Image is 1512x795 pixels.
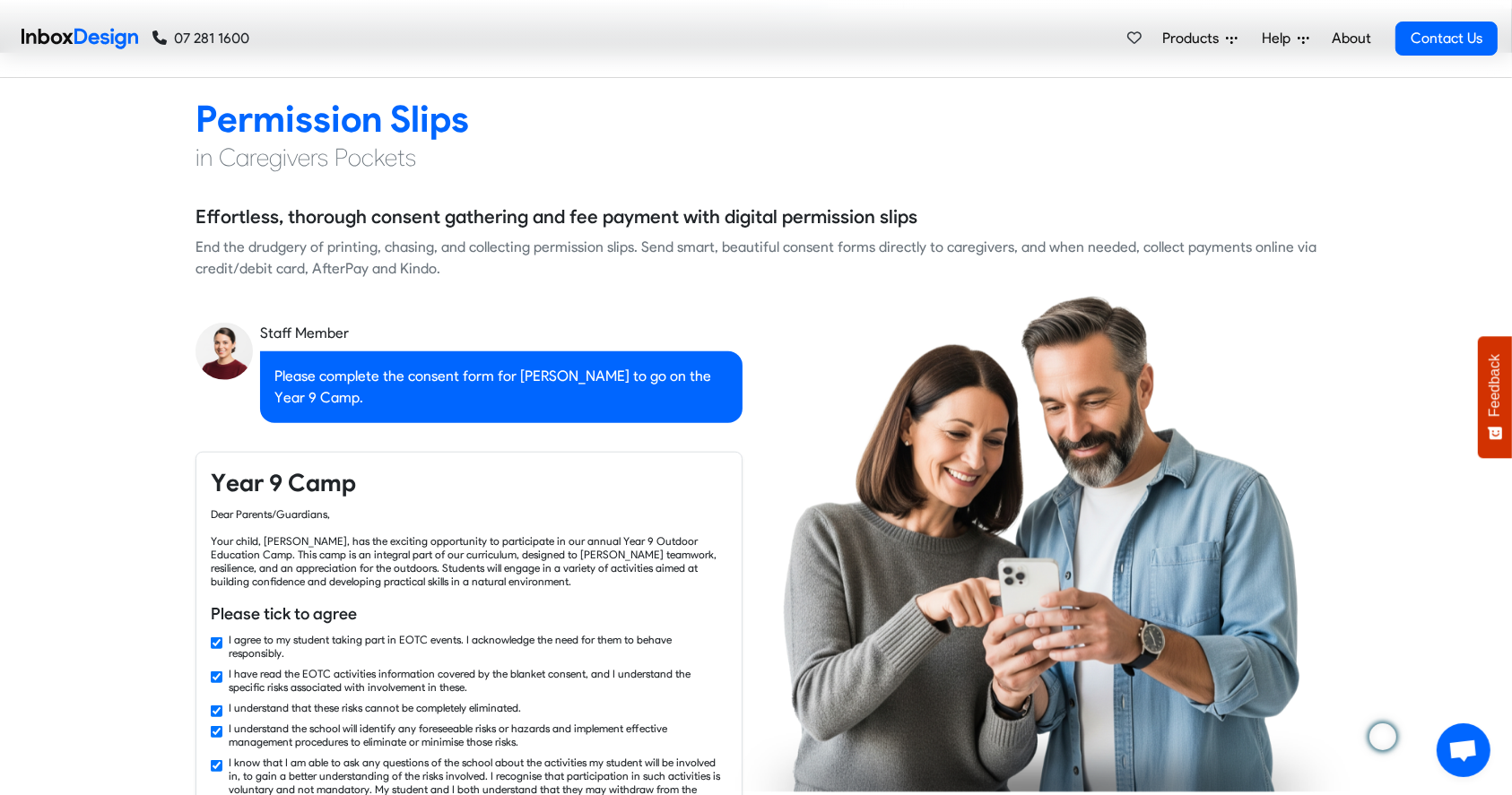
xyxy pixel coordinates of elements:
[211,602,727,626] h6: Please tick to agree
[735,295,1351,791] img: parents_using_phone.png
[1162,28,1226,49] span: Products
[229,633,727,660] label: I agree to my student taking part in EOTC events. I acknowledge the need for them to behave respo...
[260,323,743,344] div: Staff Member
[211,507,727,588] div: Dear Parents/Guardians, Your child, [PERSON_NAME], has the exciting opportunity to participate in...
[1437,723,1490,777] a: Open chat
[196,323,253,380] img: staff_avatar.png
[196,237,1316,280] div: End the drudgery of printing, chasing, and collecting permission slips. Send smart, beautiful con...
[1262,28,1298,49] span: Help
[211,467,727,499] h4: Year 9 Camp
[1326,21,1376,56] a: About
[229,667,727,694] label: I have read the EOTC activities information covered by the blanket consent, and I understand the ...
[1487,354,1503,417] span: Feedback
[196,96,1316,142] h2: Permission Slips
[1395,22,1498,56] a: Contact Us
[196,142,1316,174] h4: in Caregivers Pockets
[1478,336,1512,458] button: Feedback - Show survey
[152,28,249,49] a: 07 281 1600
[229,701,521,714] label: I understand that these risks cannot be completely eliminated.
[1155,21,1245,56] a: Products
[1255,21,1316,56] a: Help
[196,203,917,230] h5: Effortless, thorough consent gathering and fee payment with digital permission slips
[260,351,743,423] div: Please complete the consent form for [PERSON_NAME] to go on the Year 9 Camp.
[229,722,727,748] label: I understand the school will identify any foreseeable risks or hazards and implement effective ma...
